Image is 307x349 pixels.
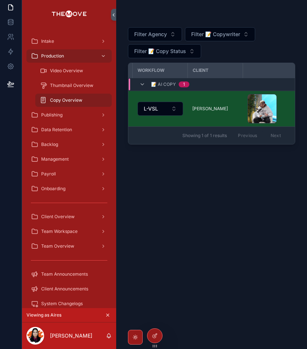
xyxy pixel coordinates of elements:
[41,301,83,307] span: System Changelogs
[50,97,82,103] span: Copy Overview
[192,106,228,112] span: [PERSON_NAME]
[26,268,112,281] a: Team Announcements
[41,271,88,277] span: Team Announcements
[50,332,92,339] p: [PERSON_NAME]
[41,53,64,59] span: Production
[128,27,182,41] button: Select Button
[41,243,74,249] span: Team Overview
[26,210,112,223] a: Client Overview
[193,67,208,73] span: Client
[41,142,58,147] span: Backlog
[26,108,112,122] a: Publishing
[182,133,227,139] span: Showing 1 of 1 results
[26,297,112,310] a: System Changelogs
[134,48,186,55] span: Filter 📝 Copy Status
[134,31,167,38] span: Filter Agency
[26,49,112,63] a: Production
[41,286,88,292] span: Client Announcements
[26,167,112,181] a: Payroll
[35,94,112,107] a: Copy Overview
[138,67,164,73] span: Workflow
[144,105,158,112] span: L-VSL
[151,81,176,87] span: 📝 AI Copy
[26,312,61,318] span: Viewing as Aires
[26,225,112,238] a: Team Workspace
[41,228,78,234] span: Team Workspace
[35,64,112,77] a: Video Overview
[41,38,54,44] span: Intake
[50,68,83,74] span: Video Overview
[26,153,112,166] a: Management
[26,282,112,296] a: Client Announcements
[26,35,112,48] a: Intake
[26,240,112,253] a: Team Overview
[26,123,112,136] a: Data Retention
[191,31,240,38] span: Filter 📝 Copywriter
[183,81,185,87] div: 1
[50,83,93,88] span: Thumbnail Overview
[26,182,112,195] a: Onboarding
[51,9,87,21] img: App logo
[185,27,255,41] button: Select Button
[41,127,72,133] span: Data Retention
[41,186,65,192] span: Onboarding
[128,44,201,58] button: Select Button
[138,102,183,116] button: Select Button
[26,138,112,151] a: Backlog
[41,171,56,177] span: Payroll
[41,214,75,220] span: Client Overview
[22,29,116,308] div: scrollable content
[35,79,112,92] a: Thumbnail Overview
[41,112,63,118] span: Publishing
[41,156,69,162] span: Management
